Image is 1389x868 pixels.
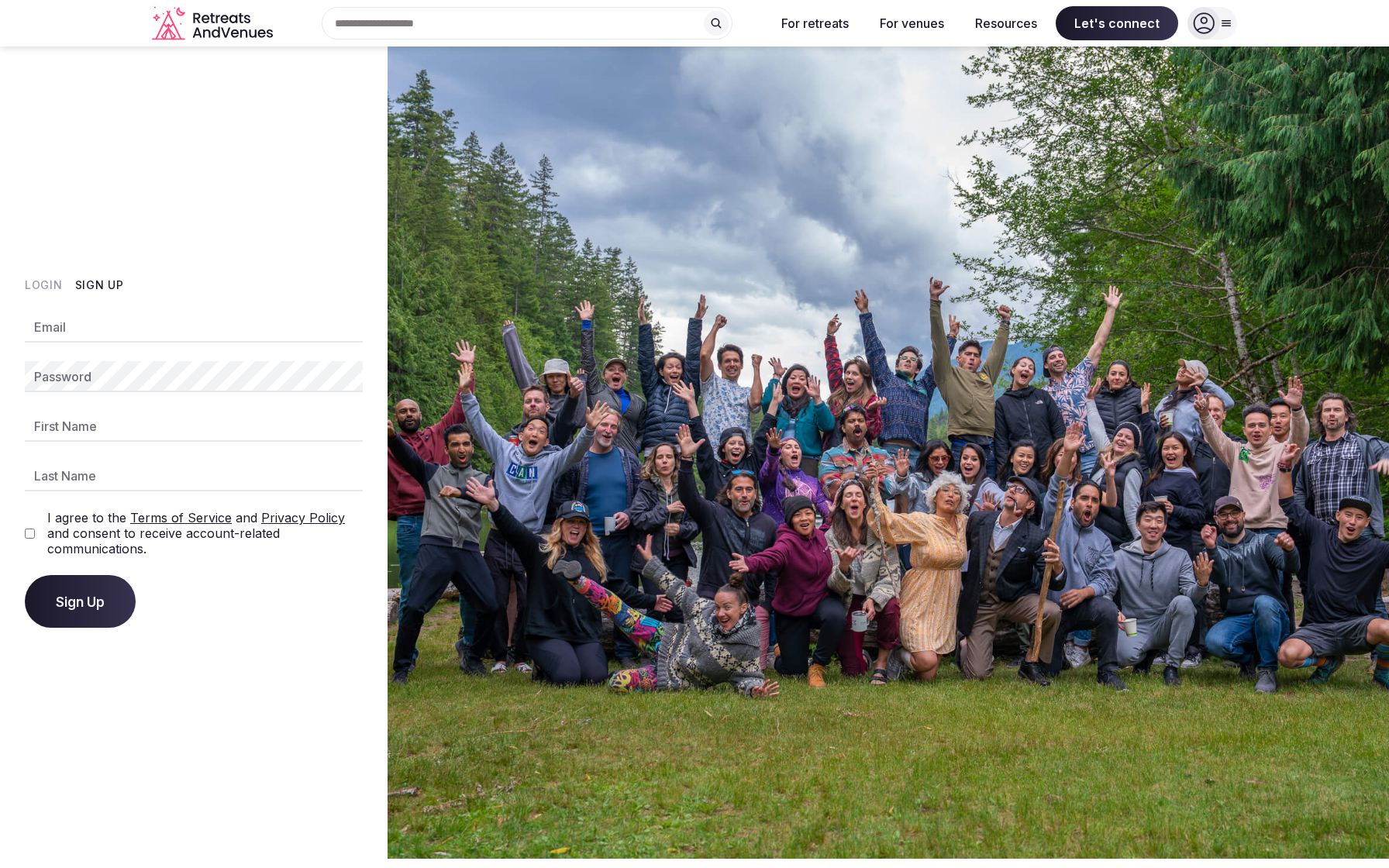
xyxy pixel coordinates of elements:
[25,575,136,628] button: Sign Up
[769,6,861,40] button: For retreats
[75,277,124,293] button: Sign Up
[25,277,63,293] button: Login
[152,6,276,41] a: Visit the homepage
[130,510,232,525] a: Terms of Service
[867,6,956,40] button: For venues
[56,594,105,609] span: Sign Up
[963,6,1050,40] button: Resources
[388,46,1389,859] img: My Account Background
[47,510,363,556] label: I agree to the and and consent to receive account-related communications.
[1056,6,1178,40] span: Let's connect
[152,6,276,41] svg: Retreats and Venues company logo
[261,510,345,525] a: Privacy Policy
